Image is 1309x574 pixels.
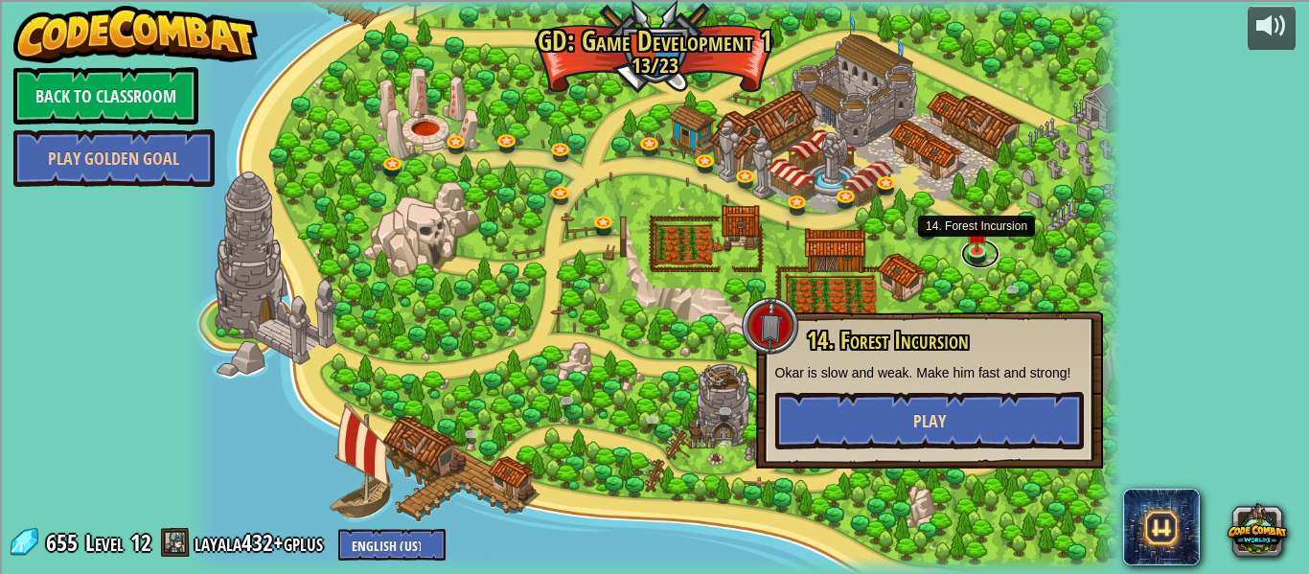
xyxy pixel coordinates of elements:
div: Move To ... [8,80,1301,97]
p: Okar is slow and weak. Make him fast and strong! [775,363,1084,382]
span: Play [913,409,946,433]
input: Search outlines [8,25,177,45]
div: Options [8,114,1301,131]
span: 14. Forest Incursion [807,324,969,356]
button: Play [775,392,1084,449]
div: Delete [8,97,1301,114]
div: Home [8,8,401,25]
img: CodeCombat - Learn how to code by playing a game [13,6,259,63]
a: Back to Classroom [13,67,198,125]
div: Sort A > Z [8,45,1301,62]
div: Sign out [8,131,1301,149]
a: Play Golden Goal [13,129,215,187]
div: Sort New > Old [8,62,1301,80]
img: level-banner-unstarted.png [966,215,988,252]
